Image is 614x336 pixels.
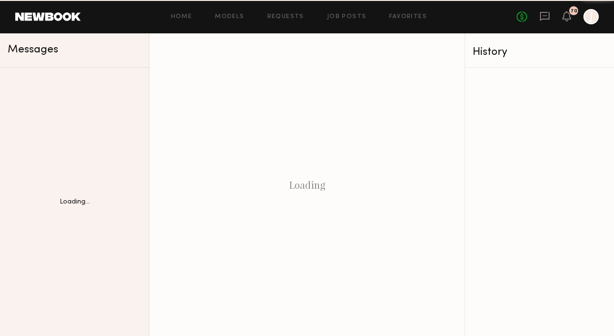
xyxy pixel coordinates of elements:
a: J [583,9,599,24]
a: Models [215,14,244,20]
span: Messages [8,44,58,55]
div: Loading [149,33,465,336]
a: Home [171,14,192,20]
a: Requests [267,14,304,20]
div: History [473,47,606,58]
a: Job Posts [327,14,367,20]
a: Favorites [389,14,427,20]
div: Loading... [60,199,90,205]
div: 70 [571,9,577,14]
